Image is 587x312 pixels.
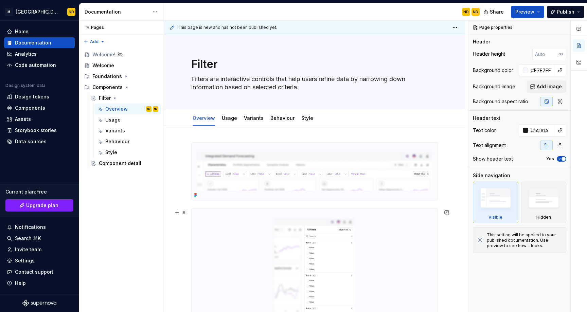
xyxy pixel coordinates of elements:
[15,127,57,134] div: Storybook stories
[511,6,544,18] button: Preview
[487,232,562,249] div: This setting will be applied to your published documentation. Use preview to see how it looks.
[26,202,58,209] span: Upgrade plan
[4,136,75,147] a: Data sources
[4,49,75,59] a: Analytics
[15,116,31,123] div: Assets
[1,4,77,19] button: M[GEOGRAPHIC_DATA]ND
[4,103,75,113] a: Components
[147,106,150,112] div: ND
[301,115,313,121] a: Style
[15,51,37,57] div: Analytics
[515,8,534,15] span: Preview
[557,8,574,15] span: Publish
[105,127,125,134] div: Variants
[82,82,161,93] div: Components
[4,244,75,255] a: Invite team
[490,8,504,15] span: Share
[268,111,297,125] div: Behaviour
[473,172,510,179] div: Side navigation
[528,124,554,136] input: Auto
[527,80,566,93] button: Add image
[82,49,161,169] div: Page tree
[4,60,75,71] a: Code automation
[473,115,500,122] div: Header text
[99,160,141,167] div: Component detail
[15,280,26,287] div: Help
[15,246,41,253] div: Invite team
[15,28,29,35] div: Home
[473,9,478,15] div: ND
[473,67,513,74] div: Background color
[178,25,277,30] span: This page is new and has not been published yet.
[15,224,46,231] div: Notifications
[4,26,75,37] a: Home
[536,215,551,220] div: Hidden
[190,56,437,72] textarea: Filter
[241,111,266,125] div: Variants
[88,158,161,169] a: Component detail
[5,83,46,88] div: Design system data
[15,257,35,264] div: Settings
[92,51,115,58] div: Welcome!
[190,74,437,93] textarea: Filters are interactive controls that help users refine data by narrowing down information based ...
[222,115,237,121] a: Usage
[528,64,554,76] input: Auto
[5,8,13,16] div: M
[4,222,75,233] button: Notifications
[5,199,73,212] a: Upgrade plan
[4,125,75,136] a: Storybook stories
[99,95,111,102] div: Filter
[4,114,75,125] a: Assets
[94,147,161,158] a: Style
[219,111,240,125] div: Usage
[105,116,121,123] div: Usage
[92,62,114,69] div: Welcome
[16,8,59,15] div: [GEOGRAPHIC_DATA]
[15,235,41,242] div: Search ⌘K
[154,106,157,112] div: ND
[299,111,316,125] div: Style
[15,138,47,145] div: Data sources
[15,62,56,69] div: Code automation
[94,125,161,136] a: Variants
[537,83,562,90] span: Add image
[270,115,295,121] a: Behaviour
[521,182,567,223] div: Hidden
[15,93,49,100] div: Design tokens
[463,9,469,15] div: ND
[82,71,161,82] div: Foundations
[105,106,128,112] div: Overview
[473,127,496,134] div: Text color
[92,73,122,80] div: Foundations
[488,215,502,220] div: Visible
[4,278,75,289] button: Help
[547,6,584,18] button: Publish
[5,188,73,195] div: Current plan : Free
[4,233,75,244] button: Search ⌘K
[4,255,75,266] a: Settings
[85,8,149,15] div: Documentation
[4,37,75,48] a: Documentation
[82,37,107,47] button: Add
[15,269,53,275] div: Contact support
[473,98,528,105] div: Background aspect ratio
[94,104,161,114] a: OverviewNDND
[244,115,264,121] a: Variants
[558,51,564,57] p: px
[69,9,74,15] div: ND
[88,93,161,104] a: Filter
[4,91,75,102] a: Design tokens
[192,143,438,200] img: 0f478c4b-7e41-4a66-98d4-e23f8adccadb.png
[546,156,554,162] label: Yes
[473,51,505,57] div: Header height
[94,136,161,147] a: Behaviour
[82,49,161,60] a: Welcome!
[473,38,490,45] div: Header
[190,111,218,125] div: Overview
[92,84,123,91] div: Components
[22,300,56,307] svg: Supernova Logo
[15,105,45,111] div: Components
[105,138,129,145] div: Behaviour
[82,25,104,30] div: Pages
[105,149,117,156] div: Style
